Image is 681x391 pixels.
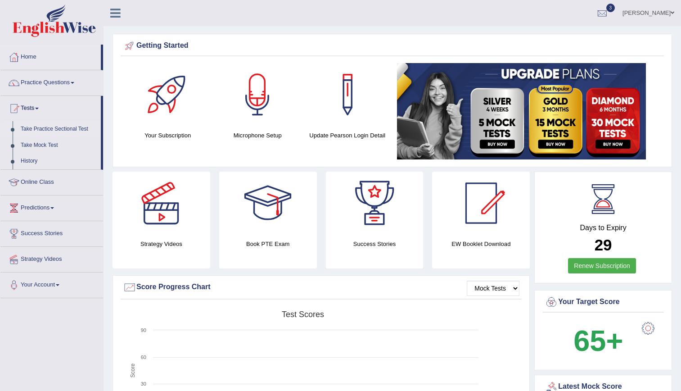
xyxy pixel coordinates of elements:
[123,281,519,294] div: Score Progress Chart
[17,137,101,154] a: Take Mock Test
[0,247,103,269] a: Strategy Videos
[17,121,101,137] a: Take Practice Sectional Test
[545,224,662,232] h4: Days to Expiry
[0,273,103,295] a: Your Account
[432,239,530,249] h4: EW Booklet Download
[595,236,612,254] b: 29
[217,131,298,140] h4: Microphone Setup
[545,296,662,309] div: Your Target Score
[282,310,324,319] tspan: Test scores
[141,355,146,360] text: 60
[307,131,388,140] h4: Update Pearson Login Detail
[573,324,623,357] b: 65+
[0,70,103,93] a: Practice Questions
[123,39,662,53] div: Getting Started
[397,63,646,159] img: small5.jpg
[219,239,317,249] h4: Book PTE Exam
[127,131,208,140] h4: Your Subscription
[141,381,146,386] text: 30
[17,153,101,169] a: History
[0,195,103,218] a: Predictions
[568,258,636,273] a: Renew Subscription
[0,221,103,244] a: Success Stories
[0,96,101,118] a: Tests
[130,364,136,378] tspan: Score
[606,4,615,12] span: 3
[326,239,424,249] h4: Success Stories
[113,239,210,249] h4: Strategy Videos
[0,170,103,192] a: Online Class
[0,45,101,67] a: Home
[141,327,146,333] text: 90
